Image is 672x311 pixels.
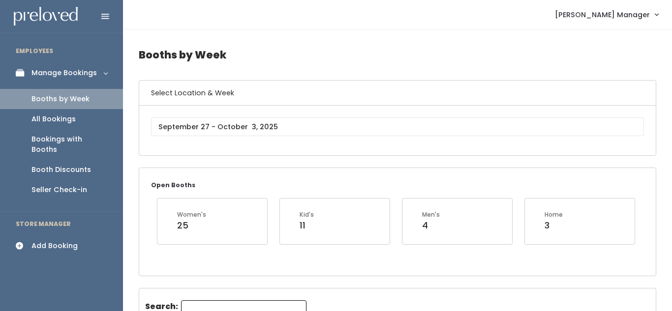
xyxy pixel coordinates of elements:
[545,4,668,25] a: [PERSON_NAME] Manager
[555,9,650,20] span: [PERSON_NAME] Manager
[139,41,656,68] h4: Booths by Week
[545,210,563,219] div: Home
[422,219,440,232] div: 4
[31,185,87,195] div: Seller Check-in
[300,219,314,232] div: 11
[14,7,78,26] img: preloved logo
[177,219,206,232] div: 25
[31,241,78,251] div: Add Booking
[31,94,90,104] div: Booths by Week
[151,117,644,136] input: September 27 - October 3, 2025
[31,68,97,78] div: Manage Bookings
[31,114,76,124] div: All Bookings
[422,210,440,219] div: Men's
[177,210,206,219] div: Women's
[300,210,314,219] div: Kid's
[139,81,656,106] h6: Select Location & Week
[31,165,91,175] div: Booth Discounts
[151,181,195,189] small: Open Booths
[31,134,107,155] div: Bookings with Booths
[545,219,563,232] div: 3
